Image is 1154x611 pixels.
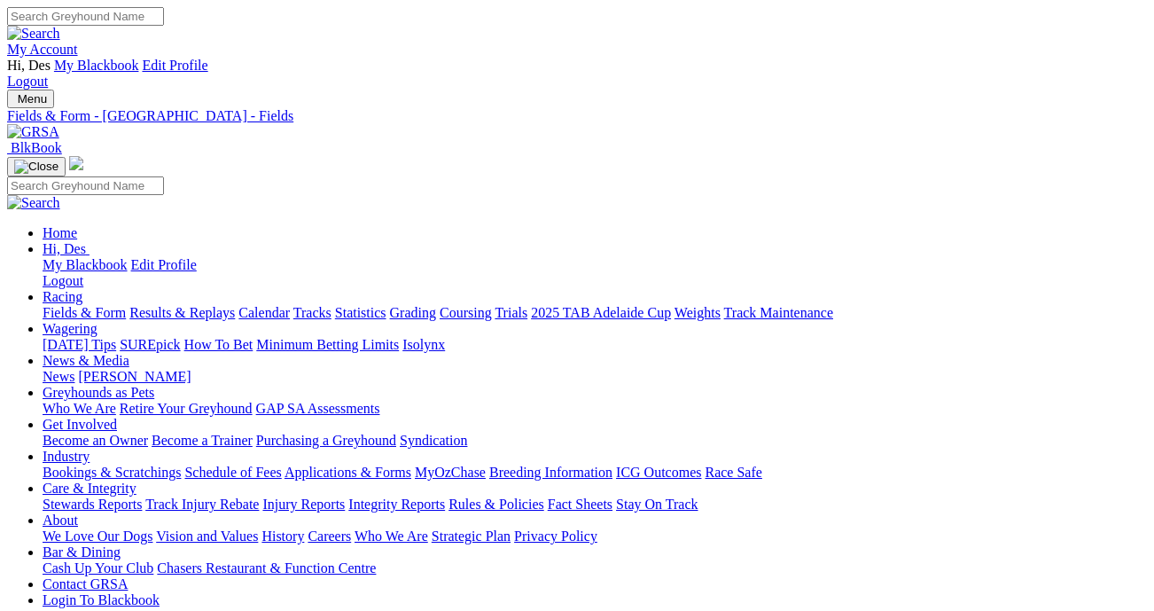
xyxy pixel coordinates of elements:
div: Greyhounds as Pets [43,401,1147,417]
a: Syndication [400,433,467,448]
button: Toggle navigation [7,157,66,176]
a: Rules & Policies [448,497,544,512]
a: 2025 TAB Adelaide Cup [531,305,671,320]
a: Fact Sheets [548,497,612,512]
a: BlkBook [7,140,62,155]
a: We Love Our Dogs [43,529,152,544]
a: News [43,369,74,384]
a: Contact GRSA [43,576,128,591]
img: Close [14,160,58,174]
a: Race Safe [705,465,761,480]
div: Bar & Dining [43,560,1147,576]
a: Weights [674,305,721,320]
a: History [261,529,304,544]
a: Calendar [238,305,290,320]
a: My Blackbook [54,58,139,73]
a: Logout [43,273,83,288]
a: About [43,513,78,528]
a: Become a Trainer [152,433,253,448]
a: Logout [7,74,48,89]
a: Who We Are [355,529,428,544]
a: My Account [7,42,78,57]
a: Vision and Values [156,529,258,544]
a: Who We Are [43,401,116,416]
a: Edit Profile [131,257,197,272]
button: Toggle navigation [7,90,54,108]
input: Search [7,7,164,26]
a: Wagering [43,321,97,336]
a: Integrity Reports [348,497,445,512]
a: Statistics [335,305,386,320]
a: Bookings & Scratchings [43,465,181,480]
a: Injury Reports [262,497,345,512]
div: Industry [43,465,1147,481]
a: Track Injury Rebate [145,497,259,512]
a: Edit Profile [142,58,207,73]
img: GRSA [7,124,59,140]
a: Fields & Form [43,305,126,320]
a: News & Media [43,353,129,368]
div: Get Involved [43,433,1147,449]
a: Retire Your Greyhound [120,401,253,416]
a: Stay On Track [616,497,698,512]
img: Search [7,26,60,42]
a: Hi, Des [43,241,90,256]
a: ICG Outcomes [616,465,701,480]
a: Breeding Information [489,465,612,480]
span: Menu [18,92,47,106]
a: Results & Replays [129,305,235,320]
a: Home [43,225,77,240]
span: Hi, Des [43,241,86,256]
a: Stewards Reports [43,497,142,512]
span: BlkBook [11,140,62,155]
div: News & Media [43,369,1147,385]
a: How To Bet [184,337,253,352]
a: Strategic Plan [432,529,511,544]
a: Isolynx [402,337,445,352]
span: Hi, Des [7,58,51,73]
a: Cash Up Your Club [43,560,153,576]
img: logo-grsa-white.png [69,156,83,170]
a: Trials [495,305,527,320]
a: Grading [390,305,436,320]
div: Care & Integrity [43,497,1147,513]
a: Care & Integrity [43,481,136,496]
a: GAP SA Assessments [256,401,380,416]
a: Fields & Form - [GEOGRAPHIC_DATA] - Fields [7,108,1147,124]
a: Greyhounds as Pets [43,385,154,400]
div: Racing [43,305,1147,321]
a: SUREpick [120,337,180,352]
a: My Blackbook [43,257,128,272]
a: Purchasing a Greyhound [256,433,396,448]
input: Search [7,176,164,195]
a: Careers [308,529,351,544]
div: Wagering [43,337,1147,353]
a: Schedule of Fees [184,465,281,480]
a: Coursing [440,305,492,320]
a: Become an Owner [43,433,148,448]
div: My Account [7,58,1147,90]
a: MyOzChase [415,465,486,480]
div: About [43,529,1147,544]
a: Applications & Forms [285,465,411,480]
a: [PERSON_NAME] [78,369,191,384]
a: Privacy Policy [514,529,597,544]
a: Chasers Restaurant & Function Centre [157,560,376,576]
img: Search [7,195,60,211]
a: Bar & Dining [43,544,121,560]
div: Hi, Des [43,257,1147,289]
a: Login To Blackbook [43,592,160,607]
a: [DATE] Tips [43,337,116,352]
a: Get Involved [43,417,117,432]
a: Racing [43,289,82,304]
a: Tracks [293,305,331,320]
a: Track Maintenance [724,305,833,320]
a: Minimum Betting Limits [256,337,399,352]
a: Industry [43,449,90,464]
